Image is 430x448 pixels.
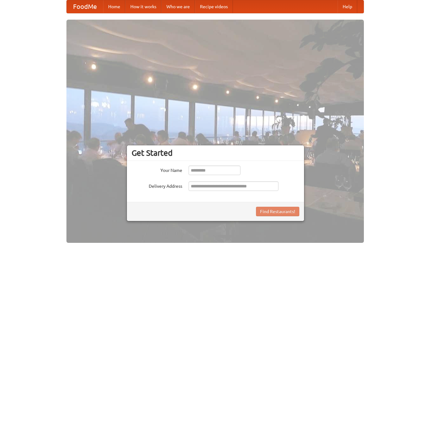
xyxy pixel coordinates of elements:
[132,181,182,189] label: Delivery Address
[161,0,195,13] a: Who we are
[103,0,125,13] a: Home
[67,0,103,13] a: FoodMe
[125,0,161,13] a: How it works
[132,166,182,174] label: Your Name
[338,0,357,13] a: Help
[132,148,299,158] h3: Get Started
[256,207,299,216] button: Find Restaurants!
[195,0,233,13] a: Recipe videos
